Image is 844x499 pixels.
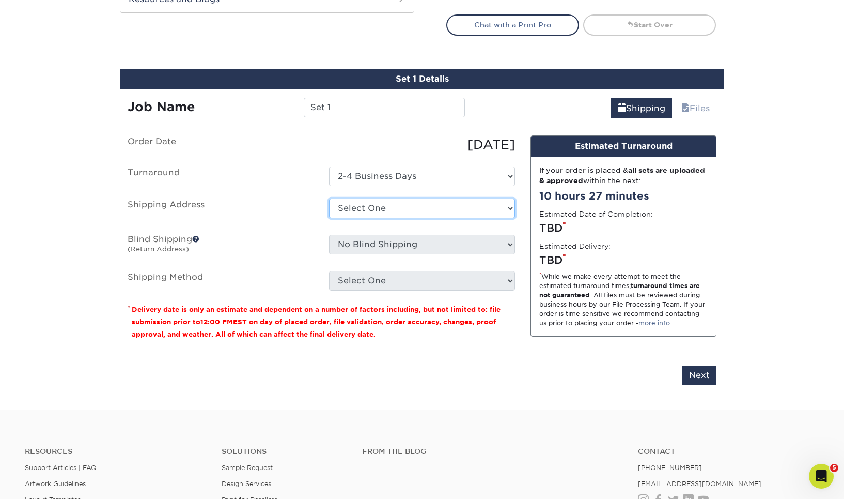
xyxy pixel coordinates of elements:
a: Shipping [611,98,672,118]
img: Profile image for Erica [44,6,60,22]
button: Gif picker [33,338,41,346]
img: Profile image for Jenny [58,6,75,22]
span: 12:00 PM [200,318,233,326]
label: Blind Shipping [120,235,321,259]
div: To ensure a smooth transition, we encourage you to log in to your account and download any files ... [17,152,161,233]
a: Contact [638,447,819,456]
div: Set 1 Details [120,69,724,89]
strong: Job Name [128,99,195,114]
input: Enter a job name [304,98,464,117]
div: Close [181,4,200,23]
p: Back [DATE] [87,13,129,23]
small: Delivery date is only an estimate and dependent on a number of factors including, but not limited... [132,306,501,338]
span: shipping [618,103,626,113]
div: If your order is placed & within the next: [539,165,708,186]
a: more info [638,319,670,327]
textarea: Message… [9,317,198,335]
div: TBD [539,252,708,268]
b: Please note that files cannot be downloaded via a mobile phone. [23,239,155,258]
label: Shipping Method [120,271,321,291]
button: Start recording [66,338,74,346]
h4: Resources [25,447,206,456]
a: Chat with a Print Pro [446,14,579,35]
a: Design Services [222,480,271,488]
h4: Solutions [222,447,347,456]
b: . [131,224,134,232]
button: Upload attachment [49,338,57,346]
strong: turnaround times are not guaranteed [539,282,700,299]
div: 10 hours 27 minutes [539,188,708,204]
iframe: Intercom live chat [809,464,834,489]
label: Estimated Delivery: [539,241,611,251]
label: Estimated Date of Completion: [539,209,653,219]
a: Files [675,98,716,118]
h1: Primoprint [79,5,123,13]
small: (Return Address) [128,245,189,253]
input: Next [682,366,716,385]
div: Should you have any questions, please utilize our chat feature. We look forward to serving you! [17,264,161,294]
label: Shipping Address [120,199,321,222]
a: Start Over [583,14,716,35]
button: Home [162,4,181,24]
button: Emoji picker [16,339,24,347]
div: While we make every attempt to meet the estimated turnaround times; . All files must be reviewed ... [539,272,708,328]
label: Turnaround [120,167,321,186]
div: While your order history will remain accessible, artwork files from past orders will not carry ov... [17,86,161,147]
a: [PHONE_NUMBER] [638,464,702,472]
a: Sample Request [222,464,273,472]
div: Customer Service Hours; 9 am-5 pm EST [17,299,161,320]
button: go back [7,4,26,24]
b: Past Order Files Will Not Transfer: [20,87,139,105]
a: [EMAIL_ADDRESS][DOMAIN_NAME] [638,480,761,488]
span: files [681,103,690,113]
div: Estimated Turnaround [531,136,716,157]
label: Order Date [120,135,321,154]
span: 5 [830,464,838,472]
div: TBD [539,220,708,236]
img: Profile image for Avery [29,6,46,22]
button: Send a message… [176,335,194,351]
h4: From the Blog [362,447,610,456]
div: [DATE] [321,135,523,154]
